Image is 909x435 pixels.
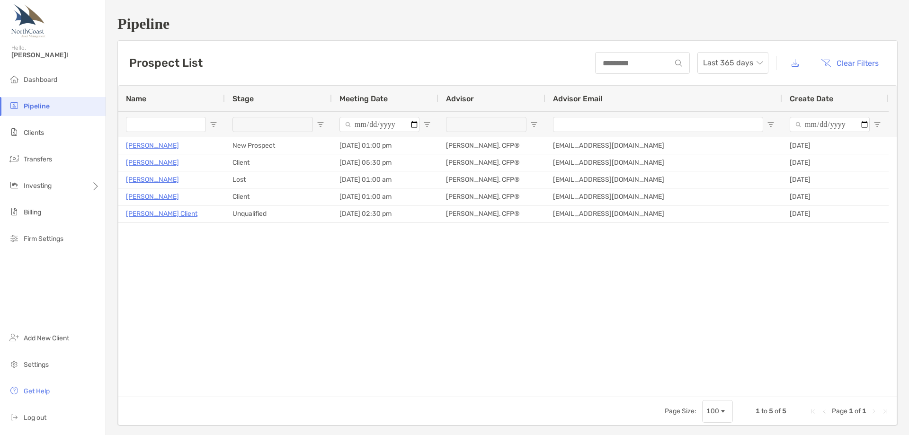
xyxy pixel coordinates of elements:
[339,117,419,132] input: Meeting Date Filter Input
[332,154,438,171] div: [DATE] 05:30 pm
[545,137,782,154] div: [EMAIL_ADDRESS][DOMAIN_NAME]
[438,188,545,205] div: [PERSON_NAME], CFP®
[703,53,763,73] span: Last 365 days
[438,137,545,154] div: [PERSON_NAME], CFP®
[24,414,46,422] span: Log out
[820,408,828,415] div: Previous Page
[9,385,20,396] img: get-help icon
[210,121,217,128] button: Open Filter Menu
[553,117,763,132] input: Advisor Email Filter Input
[665,407,696,415] div: Page Size:
[225,171,332,188] div: Lost
[126,191,179,203] a: [PERSON_NAME]
[339,94,388,103] span: Meeting Date
[782,188,889,205] div: [DATE]
[24,76,57,84] span: Dashboard
[24,334,69,342] span: Add New Client
[862,407,866,415] span: 1
[675,60,682,67] img: input icon
[332,188,438,205] div: [DATE] 01:00 am
[225,137,332,154] div: New Prospect
[332,171,438,188] div: [DATE] 01:00 am
[545,171,782,188] div: [EMAIL_ADDRESS][DOMAIN_NAME]
[545,205,782,222] div: [EMAIL_ADDRESS][DOMAIN_NAME]
[545,188,782,205] div: [EMAIL_ADDRESS][DOMAIN_NAME]
[756,407,760,415] span: 1
[423,121,431,128] button: Open Filter Menu
[446,94,474,103] span: Advisor
[9,358,20,370] img: settings icon
[126,140,179,151] a: [PERSON_NAME]
[126,117,206,132] input: Name Filter Input
[790,94,833,103] span: Create Date
[832,407,847,415] span: Page
[11,4,45,38] img: Zoe Logo
[882,408,889,415] div: Last Page
[24,182,52,190] span: Investing
[129,56,203,70] h3: Prospect List
[332,137,438,154] div: [DATE] 01:00 pm
[24,102,50,110] span: Pipeline
[24,387,50,395] span: Get Help
[809,408,817,415] div: First Page
[225,188,332,205] div: Client
[545,154,782,171] div: [EMAIL_ADDRESS][DOMAIN_NAME]
[782,137,889,154] div: [DATE]
[9,100,20,111] img: pipeline icon
[11,51,100,59] span: [PERSON_NAME]!
[790,117,870,132] input: Create Date Filter Input
[126,174,179,186] a: [PERSON_NAME]
[769,407,773,415] span: 5
[9,179,20,191] img: investing icon
[530,121,538,128] button: Open Filter Menu
[24,129,44,137] span: Clients
[438,171,545,188] div: [PERSON_NAME], CFP®
[24,361,49,369] span: Settings
[553,94,602,103] span: Advisor Email
[870,408,878,415] div: Next Page
[775,407,781,415] span: of
[126,208,197,220] a: [PERSON_NAME] Client
[855,407,861,415] span: of
[782,407,786,415] span: 5
[706,407,719,415] div: 100
[225,154,332,171] div: Client
[232,94,254,103] span: Stage
[126,94,146,103] span: Name
[24,208,41,216] span: Billing
[782,154,889,171] div: [DATE]
[24,155,52,163] span: Transfers
[9,153,20,164] img: transfers icon
[761,407,767,415] span: to
[9,332,20,343] img: add_new_client icon
[814,53,886,73] button: Clear Filters
[9,73,20,85] img: dashboard icon
[117,15,898,33] h1: Pipeline
[9,206,20,217] img: billing icon
[317,121,324,128] button: Open Filter Menu
[9,411,20,423] img: logout icon
[702,400,733,423] div: Page Size
[126,157,179,169] a: [PERSON_NAME]
[332,205,438,222] div: [DATE] 02:30 pm
[767,121,775,128] button: Open Filter Menu
[873,121,881,128] button: Open Filter Menu
[9,126,20,138] img: clients icon
[438,154,545,171] div: [PERSON_NAME], CFP®
[438,205,545,222] div: [PERSON_NAME], CFP®
[782,171,889,188] div: [DATE]
[849,407,853,415] span: 1
[9,232,20,244] img: firm-settings icon
[225,205,332,222] div: Unqualified
[782,205,889,222] div: [DATE]
[24,235,63,243] span: Firm Settings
